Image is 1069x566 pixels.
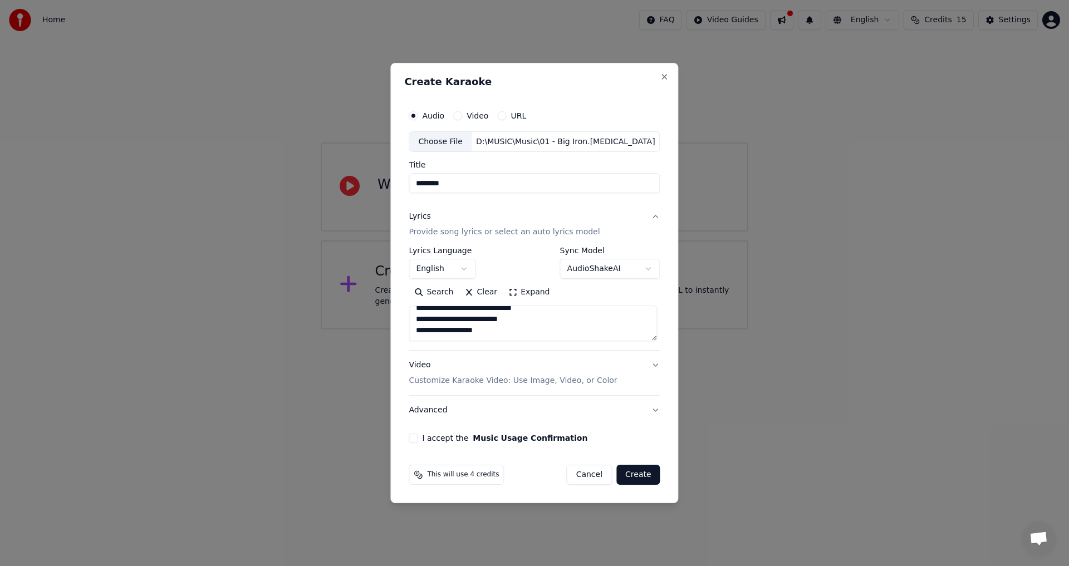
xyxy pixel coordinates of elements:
[409,161,660,169] label: Title
[427,470,499,479] span: This will use 4 credits
[616,465,660,485] button: Create
[409,360,617,387] div: Video
[409,132,472,152] div: Choose File
[560,247,660,255] label: Sync Model
[422,112,444,120] label: Audio
[409,375,617,386] p: Customize Karaoke Video: Use Image, Video, or Color
[404,77,664,87] h2: Create Karaoke
[409,396,660,425] button: Advanced
[473,434,587,442] button: I accept the
[409,227,600,238] p: Provide song lyrics or select an auto lyrics model
[409,247,475,255] label: Lyrics Language
[409,284,459,302] button: Search
[409,211,430,223] div: Lyrics
[467,112,488,120] label: Video
[459,284,503,302] button: Clear
[409,351,660,396] button: VideoCustomize Karaoke Video: Use Image, Video, or Color
[409,247,660,351] div: LyricsProvide song lyrics or select an auto lyrics model
[503,284,555,302] button: Expand
[567,465,612,485] button: Cancel
[472,136,660,147] div: D:\MUSIC\Music\01 - Big Iron.[MEDICAL_DATA]
[422,434,587,442] label: I accept the
[511,112,526,120] label: URL
[409,203,660,247] button: LyricsProvide song lyrics or select an auto lyrics model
